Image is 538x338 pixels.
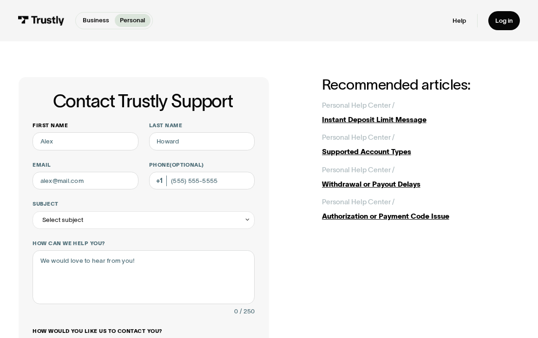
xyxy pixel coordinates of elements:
[453,17,466,25] a: Help
[33,161,138,168] label: Email
[322,211,520,221] div: Authorization or Payment Code Issue
[322,164,394,175] div: Personal Help Center /
[322,77,520,93] h2: Recommended articles:
[33,240,255,247] label: How can we help you?
[33,200,255,207] label: Subject
[322,100,520,125] a: Personal Help Center /Instant Deposit Limit Message
[149,132,255,150] input: Howard
[78,14,115,27] a: Business
[33,122,138,129] label: First name
[322,196,520,221] a: Personal Help Center /Authorization or Payment Code Issue
[322,196,394,207] div: Personal Help Center /
[322,179,520,189] div: Withdrawal or Payout Delays
[488,11,520,30] a: Log in
[33,211,255,229] div: Select subject
[322,100,394,110] div: Personal Help Center /
[42,214,83,225] div: Select subject
[322,114,520,125] div: Instant Deposit Limit Message
[322,164,520,189] a: Personal Help Center /Withdrawal or Payout Delays
[149,122,255,129] label: Last name
[31,91,255,111] h1: Contact Trustly Support
[322,132,520,157] a: Personal Help Center /Supported Account Types
[149,161,255,168] label: Phone
[33,327,255,334] label: How would you like us to contact you?
[18,16,65,26] img: Trustly Logo
[234,306,238,317] div: 0
[115,14,151,27] a: Personal
[149,172,255,190] input: (555) 555-5555
[495,17,513,25] div: Log in
[170,162,204,168] span: (Optional)
[240,306,255,317] div: / 250
[120,16,145,25] p: Personal
[83,16,109,25] p: Business
[322,132,394,143] div: Personal Help Center /
[33,172,138,190] input: alex@mail.com
[322,146,520,157] div: Supported Account Types
[33,132,138,150] input: Alex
